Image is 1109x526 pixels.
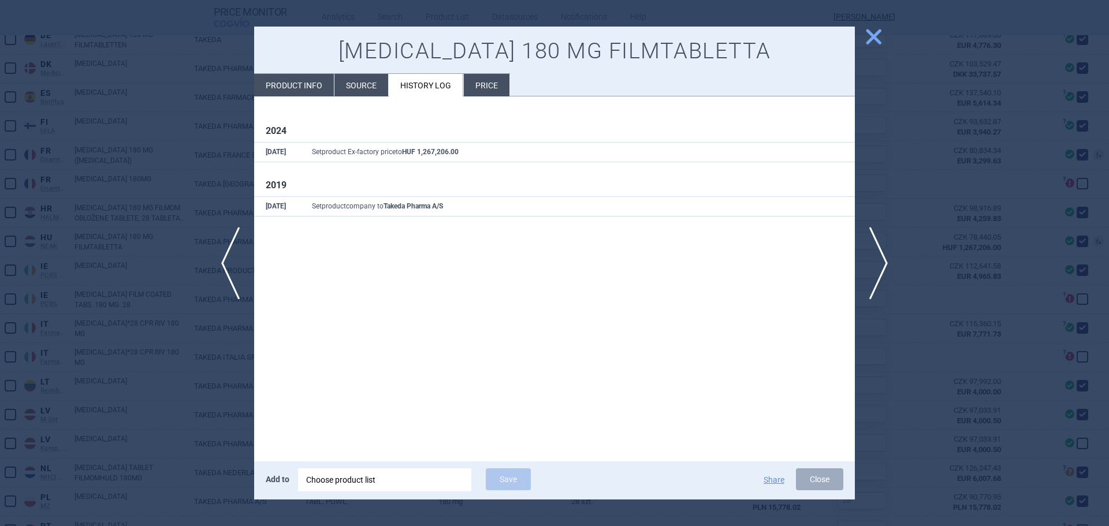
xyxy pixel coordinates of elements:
[312,202,443,210] span: Set product company to
[254,197,300,217] th: [DATE]
[486,468,531,490] button: Save
[764,476,784,484] button: Share
[334,74,388,96] li: Source
[266,180,843,191] h1: 2019
[464,74,509,96] li: Price
[298,468,471,491] div: Choose product list
[254,143,300,162] th: [DATE]
[312,148,459,156] span: Set product Ex-factory price to
[384,202,443,210] strong: Takeda Pharma A/S
[266,38,843,65] h1: [MEDICAL_DATA] 180 MG FILMTABLETTA
[306,468,463,491] div: Choose product list
[402,148,459,156] strong: HUF 1,267,206.00
[389,74,463,96] li: History log
[796,468,843,490] button: Close
[266,468,289,490] p: Add to
[254,74,334,96] li: Product info
[266,125,843,136] h1: 2024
